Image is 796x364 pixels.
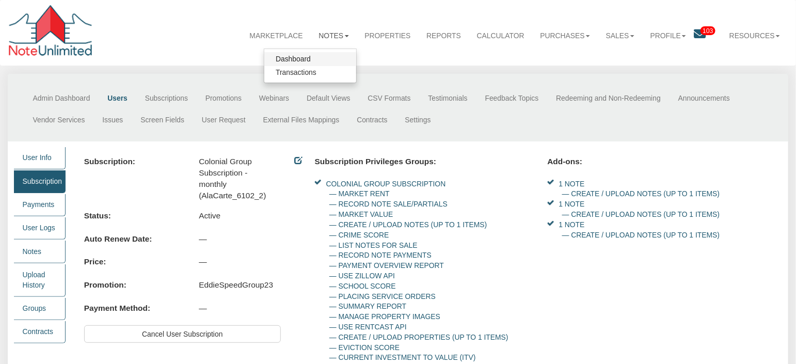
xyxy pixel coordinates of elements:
[329,312,337,321] span: —
[664,189,720,198] span: (up to 1 items)
[339,323,407,331] span: Use RentCast API
[329,261,337,270] span: —
[264,66,356,80] a: Transactions
[329,189,337,198] span: —
[14,321,66,343] a: Contracts
[339,343,400,352] span: Eviction Score
[571,231,662,239] span: Create / Upload Notes
[670,87,739,109] a: Announcements
[339,220,429,229] span: Create / Upload Notes
[420,87,476,109] a: Testimonials
[14,298,66,320] a: Groups
[14,170,66,193] a: Subscription
[339,261,444,270] span: Payment Overview Report
[190,256,305,267] div: —
[559,180,584,188] span: 1 note
[193,109,254,131] a: User Request
[329,323,337,331] span: —
[562,210,569,218] span: —
[339,282,396,290] span: School Score
[476,87,548,109] a: Feedback Topics
[14,217,66,240] a: User Logs
[359,87,420,109] a: CSV Formats
[664,231,720,239] span: (up to 1 items)
[329,343,337,352] span: —
[469,23,532,49] a: Calculator
[348,109,396,131] a: Contracts
[547,87,670,109] a: Redeeming and Non-Redeeming
[339,353,476,361] span: Current Investment to Value (ITV)
[339,241,418,249] span: List Notes for Sale
[339,251,432,259] span: Record Note Payments
[339,272,395,280] span: Use Zillow API
[664,210,720,218] span: (up to 1 items)
[254,109,348,131] a: External Files Mappings
[694,23,722,50] a: 103
[559,220,584,229] span: 1 note
[99,87,136,109] a: Users
[190,233,305,245] div: —
[242,23,311,49] a: Marketplace
[339,302,407,310] span: Summary Report
[571,189,662,198] span: Create / Upload Notes
[701,26,716,35] span: 103
[14,241,66,263] a: Notes
[14,147,66,169] a: User Info
[329,200,337,208] span: —
[452,333,508,341] span: (up to 1 items)
[329,353,337,361] span: —
[311,23,357,49] a: Notes
[75,279,190,291] label: Promotion:
[329,272,337,280] span: —
[326,180,446,188] span: Colonial Group Subscription
[199,190,277,201] div: (AlaCarte_6102_2)
[24,87,99,109] a: Admin Dashboard
[562,231,569,239] span: —
[329,251,337,259] span: —
[75,156,190,167] label: Subscription:
[548,156,583,167] label: Add-ons:
[190,210,305,221] div: Active
[562,189,569,198] span: —
[559,200,584,208] span: 1 note
[250,87,298,109] a: Webinars
[431,220,487,229] span: (up to 1 items)
[264,52,356,66] a: Dashboard
[75,210,190,221] label: Status:
[329,282,337,290] span: —
[14,194,66,216] a: Payments
[339,312,440,321] span: Manage Property Images
[197,87,250,109] a: Promotions
[642,23,694,49] a: Profile
[722,23,788,49] a: Resources
[339,231,389,239] span: Crime Score
[315,156,436,167] label: Subscription Privileges Groups:
[75,256,190,267] label: Price:
[339,333,451,341] span: Create / Upload Properties
[571,210,662,218] span: Create / Upload Notes
[190,279,305,291] div: EddieSpeedGroup23
[24,109,94,131] a: Vendor Services
[298,87,359,109] a: Default Views
[532,23,598,49] a: Purchases
[14,264,66,297] a: Upload History
[357,23,419,49] a: Properties
[329,333,337,341] span: —
[339,210,393,218] span: Market Value
[132,109,193,131] a: Screen Fields
[75,303,190,314] label: Payment Method:
[419,23,469,49] a: Reports
[329,241,337,249] span: —
[396,109,440,131] a: Settings
[329,292,337,300] span: —
[329,231,337,239] span: —
[339,292,436,300] span: Placing Service Orders
[598,23,643,49] a: Sales
[329,210,337,218] span: —
[329,220,337,229] span: —
[75,233,190,245] label: Auto Renew Date:
[136,87,197,109] a: Subscriptions
[84,325,281,343] input: Cancel User Subscription
[329,302,337,310] span: —
[339,200,448,208] span: Record Note Sale/Partials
